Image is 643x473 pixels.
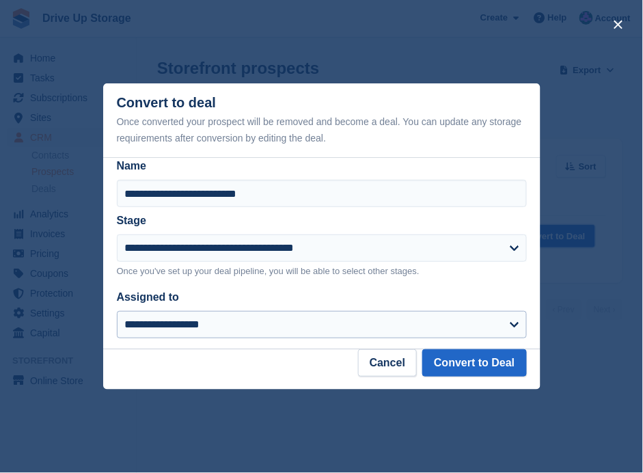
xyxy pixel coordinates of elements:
button: Convert to Deal [422,349,526,377]
label: Assigned to [117,291,180,303]
div: Convert to deal [117,95,527,146]
button: close [607,14,629,36]
label: Stage [117,215,147,226]
div: Once converted your prospect will be removed and become a deal. You can update any storage requir... [117,113,527,146]
button: Cancel [358,349,417,377]
p: Once you've set up your deal pipeline, you will be able to select other stages. [117,265,527,278]
label: Name [117,158,527,174]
